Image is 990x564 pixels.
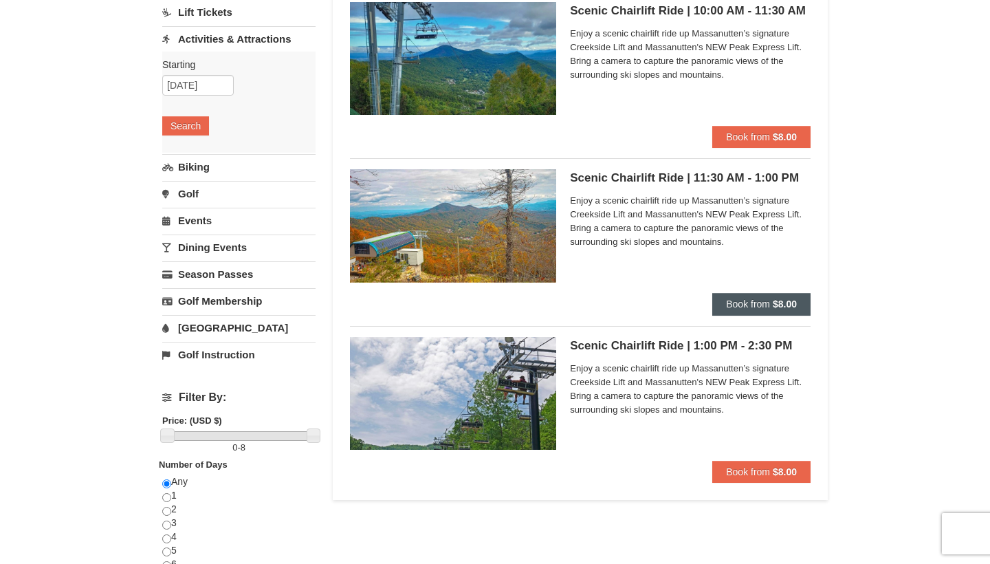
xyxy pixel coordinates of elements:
[162,235,316,260] a: Dining Events
[162,288,316,314] a: Golf Membership
[773,131,797,142] strong: $8.00
[162,116,209,135] button: Search
[712,293,811,315] button: Book from $8.00
[350,337,556,450] img: 24896431-9-664d1467.jpg
[241,442,245,453] span: 8
[712,461,811,483] button: Book from $8.00
[570,362,811,417] span: Enjoy a scenic chairlift ride up Massanutten’s signature Creekside Lift and Massanutten's NEW Pea...
[726,299,770,310] span: Book from
[570,27,811,82] span: Enjoy a scenic chairlift ride up Massanutten’s signature Creekside Lift and Massanutten's NEW Pea...
[350,169,556,282] img: 24896431-13-a88f1aaf.jpg
[162,415,222,426] strong: Price: (USD $)
[162,26,316,52] a: Activities & Attractions
[726,466,770,477] span: Book from
[162,441,316,455] label: -
[712,126,811,148] button: Book from $8.00
[162,391,316,404] h4: Filter By:
[350,2,556,115] img: 24896431-1-a2e2611b.jpg
[773,299,797,310] strong: $8.00
[570,4,811,18] h5: Scenic Chairlift Ride | 10:00 AM - 11:30 AM
[162,154,316,180] a: Biking
[162,208,316,233] a: Events
[162,342,316,367] a: Golf Instruction
[162,315,316,340] a: [GEOGRAPHIC_DATA]
[570,339,811,353] h5: Scenic Chairlift Ride | 1:00 PM - 2:30 PM
[162,58,305,72] label: Starting
[162,181,316,206] a: Golf
[159,459,228,470] strong: Number of Days
[773,466,797,477] strong: $8.00
[726,131,770,142] span: Book from
[570,171,811,185] h5: Scenic Chairlift Ride | 11:30 AM - 1:00 PM
[570,194,811,249] span: Enjoy a scenic chairlift ride up Massanutten’s signature Creekside Lift and Massanutten's NEW Pea...
[232,442,237,453] span: 0
[162,261,316,287] a: Season Passes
